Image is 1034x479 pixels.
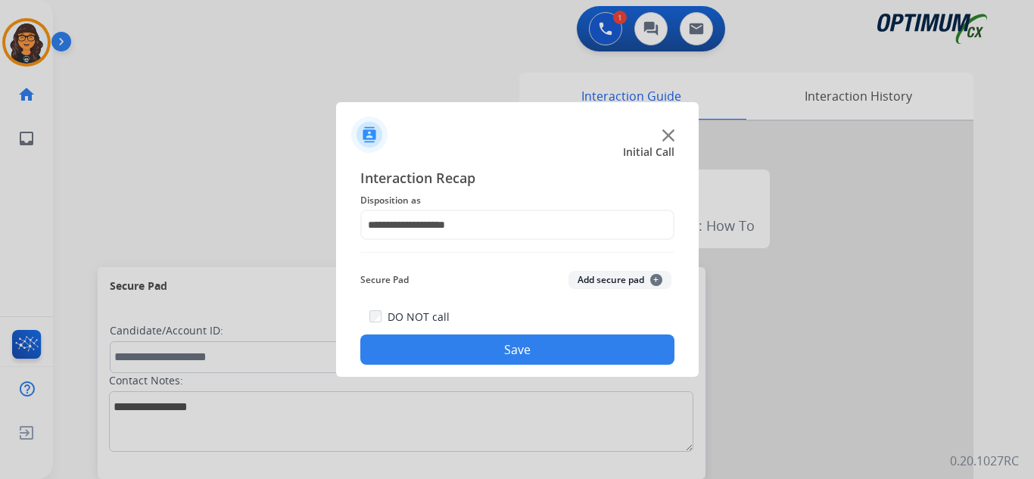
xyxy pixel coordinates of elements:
label: DO NOT call [388,309,450,325]
span: + [650,274,662,286]
img: contact-recap-line.svg [360,252,674,253]
span: Disposition as [360,191,674,210]
button: Save [360,334,674,365]
p: 0.20.1027RC [950,452,1019,470]
span: Secure Pad [360,271,409,289]
img: contactIcon [351,117,388,153]
button: Add secure pad+ [568,271,671,289]
span: Interaction Recap [360,167,674,191]
span: Initial Call [623,145,674,160]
